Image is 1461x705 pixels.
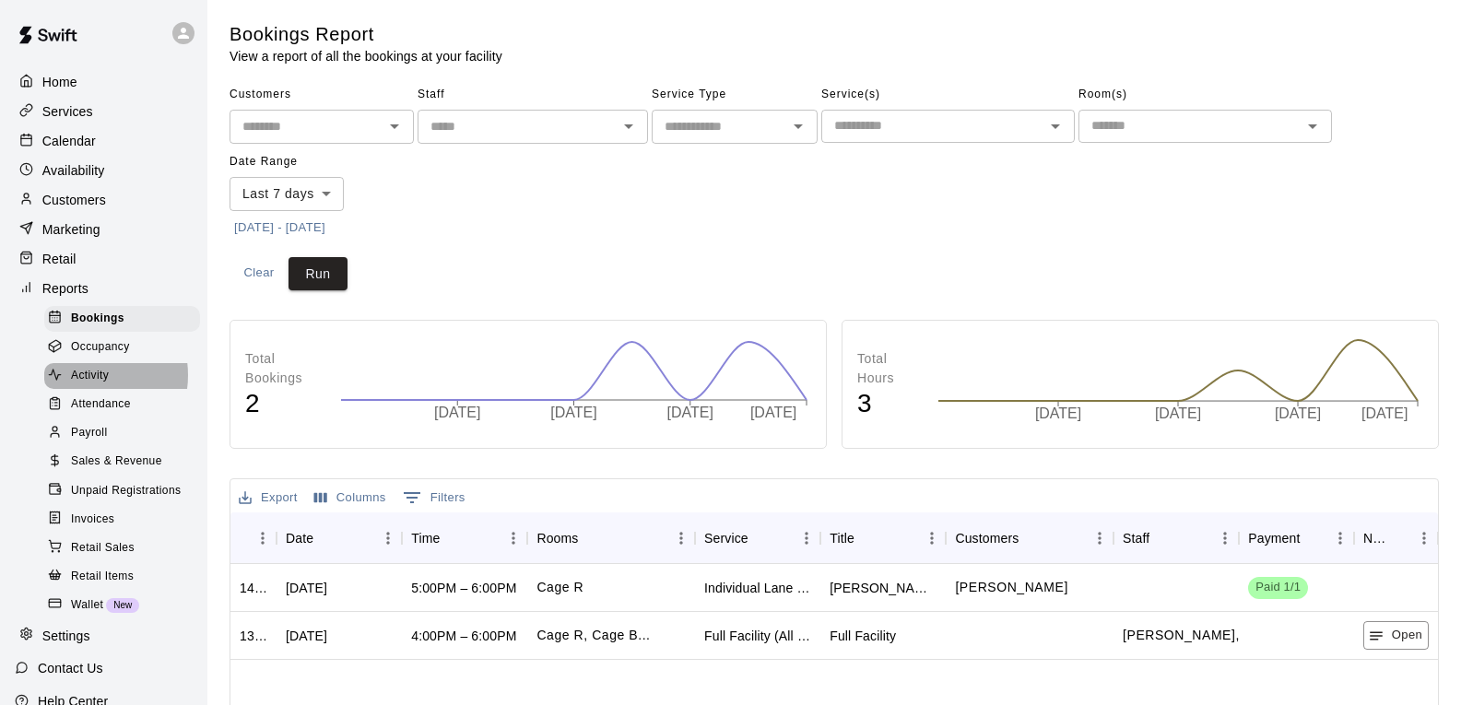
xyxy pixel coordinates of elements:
[411,627,516,645] div: 4:00PM – 6:00PM
[857,349,919,388] p: Total Hours
[313,525,339,551] button: Sort
[230,147,391,177] span: Date Range
[42,279,88,298] p: Reports
[44,304,207,333] a: Bookings
[785,113,811,139] button: Open
[1155,406,1201,422] tspan: [DATE]
[418,80,648,110] span: Staff
[411,579,516,597] div: 5:00PM – 6:00PM
[1300,113,1326,139] button: Open
[1149,525,1175,551] button: Sort
[830,579,937,597] div: Darin Amick
[71,568,134,586] span: Retail Items
[71,310,124,328] span: Bookings
[310,484,391,512] button: Select columns
[550,405,596,420] tspan: [DATE]
[245,388,322,420] h4: 2
[44,306,200,332] div: Bookings
[946,512,1113,564] div: Customers
[579,525,605,551] button: Sort
[44,392,200,417] div: Attendance
[704,627,811,645] div: Full Facility (All 3 Cages)
[42,161,105,180] p: Availability
[411,512,440,564] div: Time
[704,579,811,597] div: Individual Lane Rental
[750,405,796,420] tspan: [DATE]
[230,214,330,242] button: [DATE] - [DATE]
[44,391,207,419] a: Attendance
[704,512,748,564] div: Service
[230,22,502,47] h5: Bookings Report
[1019,525,1044,551] button: Sort
[1410,524,1438,552] button: Menu
[38,659,103,677] p: Contact Us
[1078,80,1332,110] span: Room(s)
[536,578,583,597] p: Cage R
[382,113,407,139] button: Open
[44,335,200,360] div: Occupancy
[1363,621,1429,650] button: Open
[695,512,820,564] div: Service
[44,534,207,562] a: Retail Sales
[42,132,96,150] p: Calendar
[71,424,107,442] span: Payroll
[44,478,200,504] div: Unpaid Registrations
[667,524,695,552] button: Menu
[230,177,344,211] div: Last 7 days
[1086,524,1113,552] button: Menu
[616,113,642,139] button: Open
[230,257,289,291] button: Clear
[44,507,200,533] div: Invoices
[748,525,774,551] button: Sort
[71,395,131,414] span: Attendance
[1123,626,1357,645] p: Brandi Clark, Kyle Clark
[240,627,267,645] div: 1352287
[42,220,100,239] p: Marketing
[15,275,193,302] div: Reports
[1275,406,1321,422] tspan: [DATE]
[44,419,207,448] a: Payroll
[15,157,193,184] div: Availability
[15,68,193,96] a: Home
[667,405,713,420] tspan: [DATE]
[527,512,695,564] div: Rooms
[71,482,181,500] span: Unpaid Registrations
[857,388,919,420] h4: 3
[44,593,200,618] div: WalletNew
[821,80,1075,110] span: Service(s)
[71,539,135,558] span: Retail Sales
[830,627,896,645] div: Full Facility
[230,47,502,65] p: View a report of all the bookings at your facility
[44,562,207,591] a: Retail Items
[44,564,200,590] div: Retail Items
[230,512,277,564] div: ID
[286,627,327,645] div: Fri, Sep 19, 2025
[15,245,193,273] a: Retail
[71,367,109,385] span: Activity
[44,535,200,561] div: Retail Sales
[240,579,267,597] div: 1432493
[955,578,1067,597] p: Haddie Amick
[402,512,527,564] div: Time
[44,591,207,619] a: WalletNew
[15,98,193,125] a: Services
[1248,579,1308,596] span: Paid 1/1
[652,80,818,110] span: Service Type
[1363,512,1384,564] div: Notes
[71,338,130,357] span: Occupancy
[71,511,114,529] span: Invoices
[15,216,193,243] a: Marketing
[1113,512,1239,564] div: Staff
[44,448,207,476] a: Sales & Revenue
[71,452,162,471] span: Sales & Revenue
[830,512,854,564] div: Title
[44,333,207,361] a: Occupancy
[1239,512,1354,564] div: Payment
[44,362,207,391] a: Activity
[289,257,348,291] button: Run
[42,627,90,645] p: Settings
[398,483,470,512] button: Show filters
[15,186,193,214] a: Customers
[42,102,93,121] p: Services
